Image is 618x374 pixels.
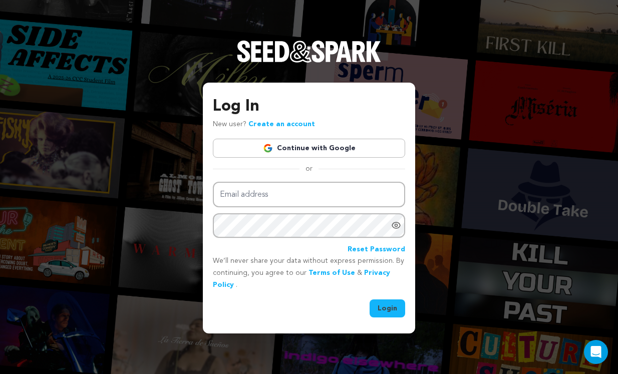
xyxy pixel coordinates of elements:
[584,340,608,364] div: Open Intercom Messenger
[237,41,381,83] a: Seed&Spark Homepage
[391,220,401,230] a: Show password as plain text. Warning: this will display your password on the screen.
[213,182,405,207] input: Email address
[370,299,405,317] button: Login
[213,119,315,131] p: New user?
[348,244,405,256] a: Reset Password
[213,255,405,291] p: We’ll never share your data without express permission. By continuing, you agree to our & .
[237,41,381,63] img: Seed&Spark Logo
[308,269,355,276] a: Terms of Use
[213,139,405,158] a: Continue with Google
[213,95,405,119] h3: Log In
[299,164,319,174] span: or
[248,121,315,128] a: Create an account
[263,143,273,153] img: Google logo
